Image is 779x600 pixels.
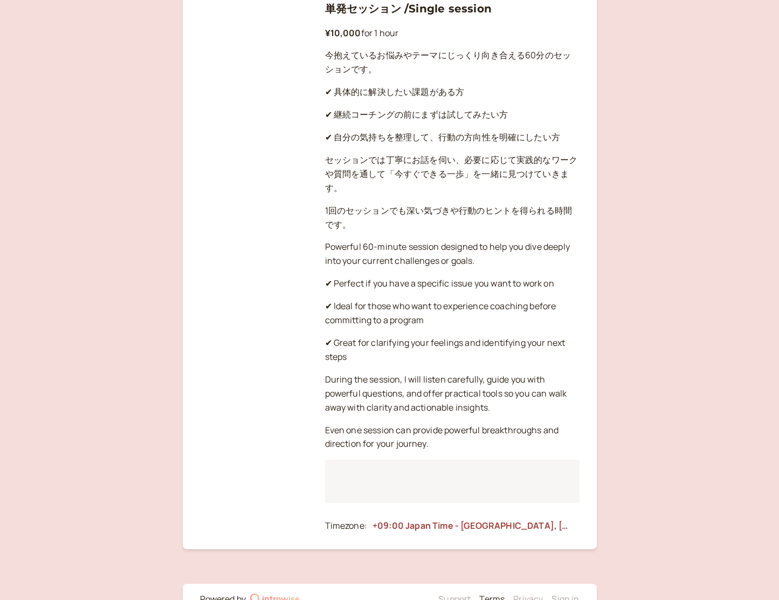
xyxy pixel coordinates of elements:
b: ¥10,000 [325,27,361,39]
p: Powerful 60-minute session designed to help you dive deeply into your current challenges or goals. [325,240,580,268]
a: 単発セッション /Single session [325,2,492,15]
p: ✔︎ Great for clarifying your feelings and identifying your next steps [325,336,580,364]
p: ✔︎ 自分の気持ちを整理して、行動の方向性を明確にしたい方 [325,131,580,145]
p: for 1 hour [325,26,580,40]
p: During the session, I will listen carefully, guide you with powerful questions, and offer practic... [325,373,580,415]
p: ✔︎ Ideal for those who want to experience coaching before committing to a program [325,299,580,328]
p: 1回のセッションでも深い気づきや行動のヒントを得られる時間です。 [325,204,580,232]
p: Even one session can provide powerful breakthroughs and direction for your journey. [325,424,580,452]
p: ✔︎ 具体的に解決したい課題がある方 [325,85,580,99]
p: ✔︎ 継続コーチングの前にまずは試してみたい方 [325,108,580,122]
p: ✔︎ Perfect if you have a specific issue you want to work on [325,277,580,291]
div: Timezone: [325,519,367,533]
p: セッションでは丁寧にお話を伺い、必要に応じて実践的なワークや質問を通して「今すぐできる一歩」を一緒に見つけていきます。 [325,153,580,195]
p: 今抱えているお悩みやテーマにじっくり向き合える60分のセッションです。 [325,49,580,77]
